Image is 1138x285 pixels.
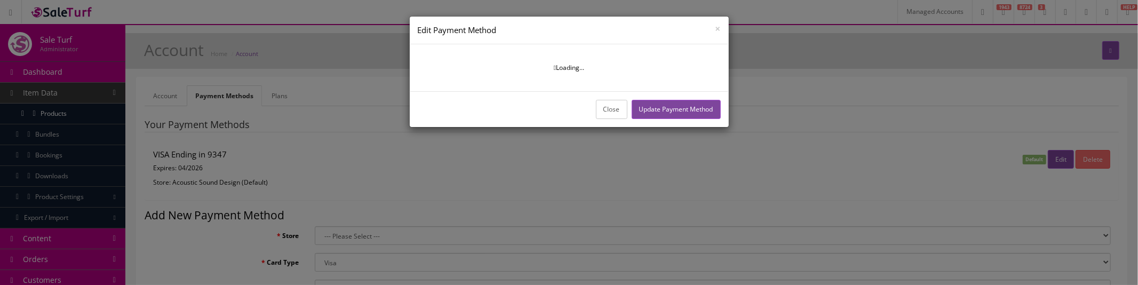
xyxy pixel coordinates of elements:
[596,100,627,118] button: Close
[428,63,710,73] div: Loading...
[715,22,721,35] span: ×
[715,23,721,33] button: Close
[632,100,721,118] button: Update Payment Method
[418,25,721,36] h4: Edit Payment Method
